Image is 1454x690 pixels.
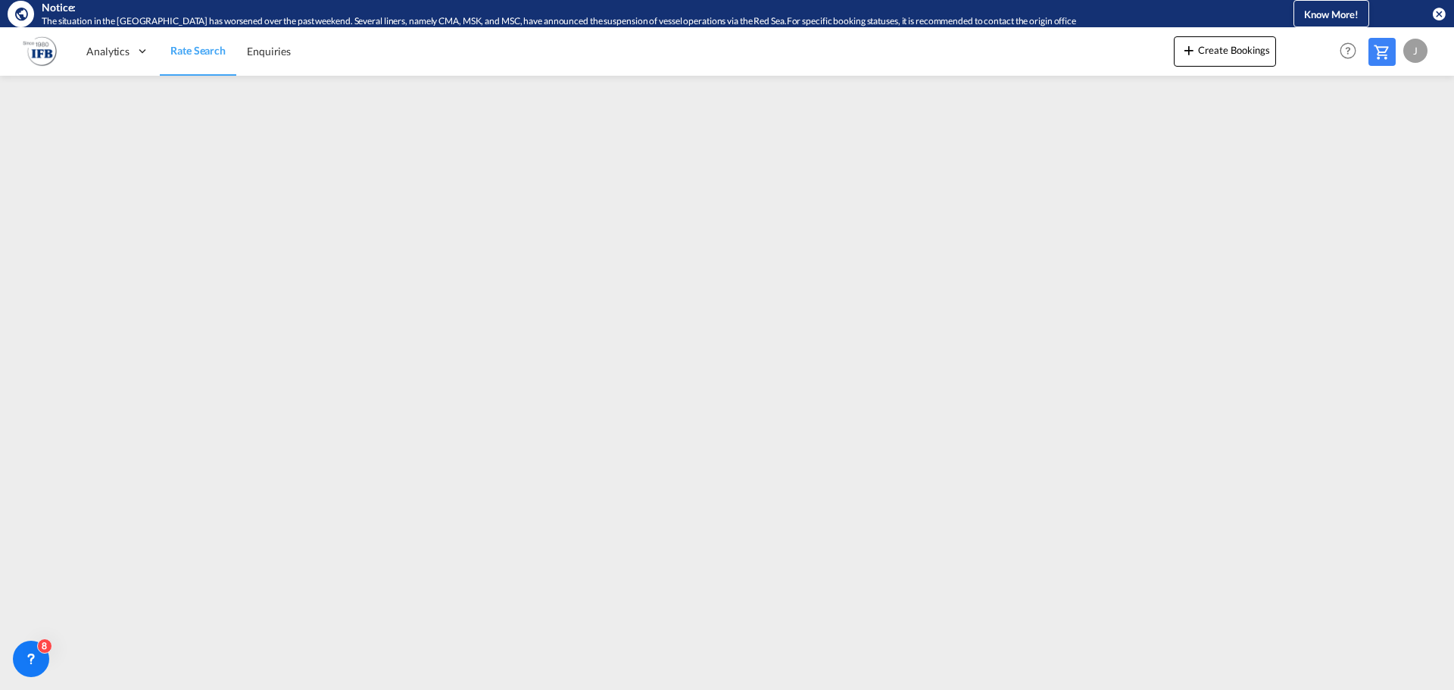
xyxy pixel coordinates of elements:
[170,44,226,57] span: Rate Search
[14,6,29,21] md-icon: icon-earth
[247,45,291,58] span: Enquiries
[1335,38,1361,64] span: Help
[160,27,236,76] a: Rate Search
[1403,39,1427,63] div: J
[23,34,57,68] img: b628ab10256c11eeb52753acbc15d091.png
[1174,36,1276,67] button: icon-plus 400-fgCreate Bookings
[86,44,129,59] span: Analytics
[42,15,1231,28] div: The situation in the Red Sea has worsened over the past weekend. Several liners, namely CMA, MSK,...
[236,27,301,76] a: Enquiries
[76,27,160,76] div: Analytics
[1180,41,1198,59] md-icon: icon-plus 400-fg
[1431,6,1446,21] button: icon-close-circle
[1304,8,1359,20] span: Know More!
[1335,38,1368,65] div: Help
